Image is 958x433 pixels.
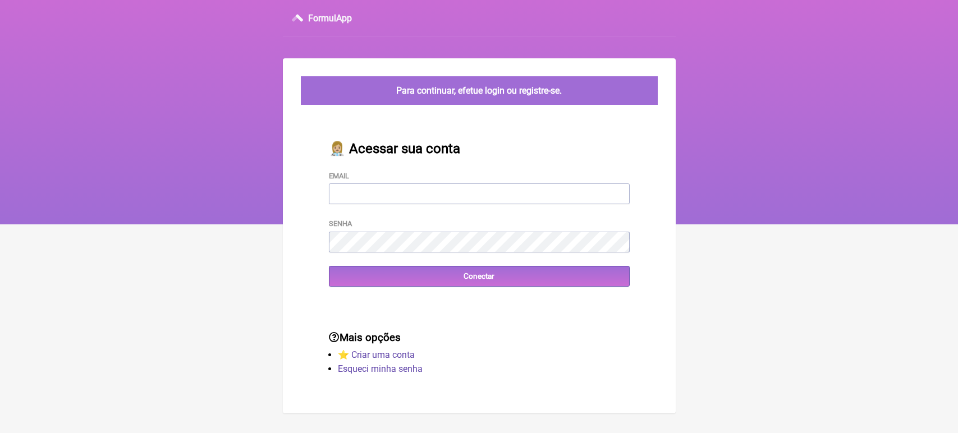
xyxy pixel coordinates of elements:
[329,219,352,228] label: Senha
[329,266,630,287] input: Conectar
[301,76,658,105] div: Para continuar, efetue login ou registre-se.
[338,349,415,360] a: ⭐️ Criar uma conta
[329,331,630,344] h3: Mais opções
[329,172,349,180] label: Email
[308,13,352,24] h3: FormulApp
[329,141,630,156] h2: 👩🏼‍⚕️ Acessar sua conta
[338,363,423,374] a: Esqueci minha senha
